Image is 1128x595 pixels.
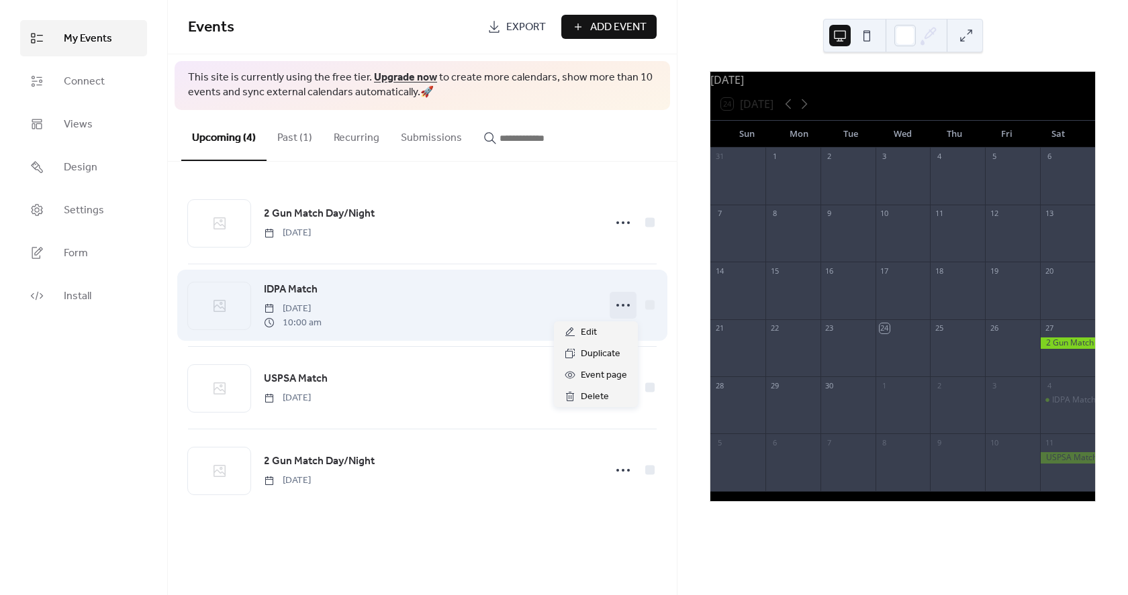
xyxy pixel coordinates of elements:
[20,20,147,56] a: My Events
[769,152,780,162] div: 1
[714,152,724,162] div: 31
[1040,337,1095,349] div: 2 Gun Match Day/Night
[1040,394,1095,406] div: IDPA Match
[1044,209,1054,219] div: 13
[825,323,835,333] div: 23
[374,67,437,88] a: Upgrade now
[1044,266,1054,276] div: 20
[477,15,556,39] a: Export
[64,288,91,305] span: Install
[64,246,88,262] span: Form
[714,266,724,276] div: 14
[20,149,147,185] a: Design
[323,110,390,160] button: Recurring
[1044,380,1054,390] div: 4
[20,192,147,228] a: Settings
[20,63,147,99] a: Connect
[825,152,835,162] div: 2
[714,380,724,390] div: 28
[1040,452,1095,464] div: USPSA Match
[769,323,780,333] div: 22
[188,13,234,42] span: Events
[989,437,999,447] div: 10
[1044,437,1054,447] div: 11
[880,323,890,333] div: 24
[264,302,322,316] span: [DATE]
[264,316,322,330] span: 10:00 am
[773,121,825,148] div: Mon
[506,19,546,36] span: Export
[64,117,93,133] span: Views
[590,19,647,36] span: Add Event
[561,15,657,39] button: Add Event
[769,266,780,276] div: 15
[880,209,890,219] div: 10
[877,121,929,148] div: Wed
[581,346,620,362] span: Duplicate
[264,453,375,470] span: 2 Gun Match Day/Night
[188,70,657,101] span: This site is currently using the free tier. to create more calendars, show more than 10 events an...
[721,121,773,148] div: Sun
[825,209,835,219] div: 9
[264,206,375,222] span: 2 Gun Match Day/Night
[989,266,999,276] div: 19
[20,235,147,271] a: Form
[264,282,318,298] span: IDPA Match
[264,474,311,488] span: [DATE]
[769,437,780,447] div: 6
[880,152,890,162] div: 3
[1044,152,1054,162] div: 6
[825,437,835,447] div: 7
[20,106,147,142] a: Views
[390,110,473,160] button: Submissions
[264,371,328,387] span: USPSA Match
[769,380,780,390] div: 29
[934,266,944,276] div: 18
[934,380,944,390] div: 2
[581,325,597,341] span: Edit
[980,121,1032,148] div: Fri
[989,209,999,219] div: 12
[934,152,944,162] div: 4
[264,391,311,405] span: [DATE]
[825,121,877,148] div: Tue
[880,437,890,447] div: 8
[64,74,105,90] span: Connect
[714,323,724,333] div: 21
[264,453,375,470] a: 2 Gun Match Day/Night
[267,110,323,160] button: Past (1)
[64,160,97,176] span: Design
[880,380,890,390] div: 1
[929,121,980,148] div: Thu
[714,209,724,219] div: 7
[769,209,780,219] div: 8
[64,203,104,219] span: Settings
[264,281,318,299] a: IDPA Match
[880,266,890,276] div: 17
[825,266,835,276] div: 16
[264,226,311,240] span: [DATE]
[825,380,835,390] div: 30
[714,437,724,447] div: 5
[989,152,999,162] div: 5
[264,370,328,388] a: USPSA Match
[934,437,944,447] div: 9
[64,31,112,47] span: My Events
[710,72,1095,88] div: [DATE]
[581,368,627,384] span: Event page
[264,205,375,223] a: 2 Gun Match Day/Night
[1033,121,1084,148] div: Sat
[989,323,999,333] div: 26
[934,323,944,333] div: 25
[934,209,944,219] div: 11
[1052,394,1096,406] div: IDPA Match
[581,389,609,405] span: Delete
[989,380,999,390] div: 3
[20,278,147,314] a: Install
[1044,323,1054,333] div: 27
[181,110,267,161] button: Upcoming (4)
